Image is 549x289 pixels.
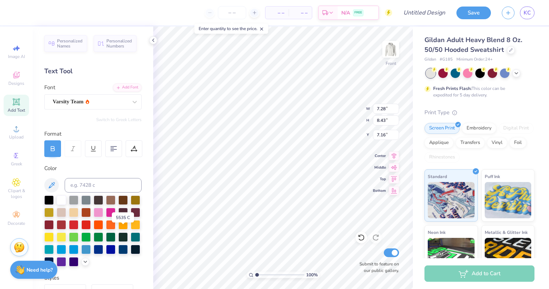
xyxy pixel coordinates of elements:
[433,86,472,91] strong: Fresh Prints Flash:
[485,173,500,180] span: Puff Ink
[424,137,454,148] div: Applique
[44,66,142,76] div: Text Tool
[462,123,496,134] div: Embroidery
[9,134,24,140] span: Upload
[113,83,142,92] div: Add Font
[499,123,534,134] div: Digital Print
[428,238,475,274] img: Neon Ink
[424,152,460,163] div: Rhinestones
[355,261,399,274] label: Submit to feature on our public gallery.
[27,267,53,273] strong: Need help?
[8,54,25,59] span: Image AI
[112,212,134,223] div: 5535 C
[428,173,447,180] span: Standard
[485,238,532,274] img: Metallic & Glitter Ink
[524,9,531,17] span: KC
[383,42,398,57] img: Front
[44,130,142,138] div: Format
[44,83,55,92] label: Font
[386,60,396,67] div: Front
[424,108,534,117] div: Print Type
[520,7,534,19] a: KC
[428,182,475,218] img: Standard
[373,177,386,182] span: Top
[44,164,142,173] div: Color
[424,57,436,63] span: Gildan
[44,274,142,282] div: Styles
[424,123,460,134] div: Screen Print
[354,10,362,15] span: FREE
[428,228,446,236] span: Neon Ink
[96,117,142,123] button: Switch to Greek Letters
[456,137,485,148] div: Transfers
[218,6,246,19] input: – –
[57,38,83,49] span: Personalized Names
[306,272,318,278] span: 100 %
[195,24,268,34] div: Enter quantity to see the price.
[4,188,29,199] span: Clipart & logos
[456,57,493,63] span: Minimum Order: 24 +
[487,137,507,148] div: Vinyl
[106,38,132,49] span: Personalized Numbers
[485,182,532,218] img: Puff Ink
[433,85,522,98] div: This color can be expedited for 5 day delivery.
[293,9,308,17] span: – –
[8,107,25,113] span: Add Text
[8,80,24,86] span: Designs
[65,178,142,193] input: e.g. 7428 c
[11,161,22,167] span: Greek
[373,165,386,170] span: Middle
[8,220,25,226] span: Decorate
[341,9,350,17] span: N/A
[373,188,386,193] span: Bottom
[373,153,386,158] span: Center
[270,9,284,17] span: – –
[424,36,522,54] span: Gildan Adult Heavy Blend 8 Oz. 50/50 Hooded Sweatshirt
[509,137,526,148] div: Foil
[440,57,453,63] span: # G185
[485,228,528,236] span: Metallic & Glitter Ink
[398,5,451,20] input: Untitled Design
[456,7,491,19] button: Save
